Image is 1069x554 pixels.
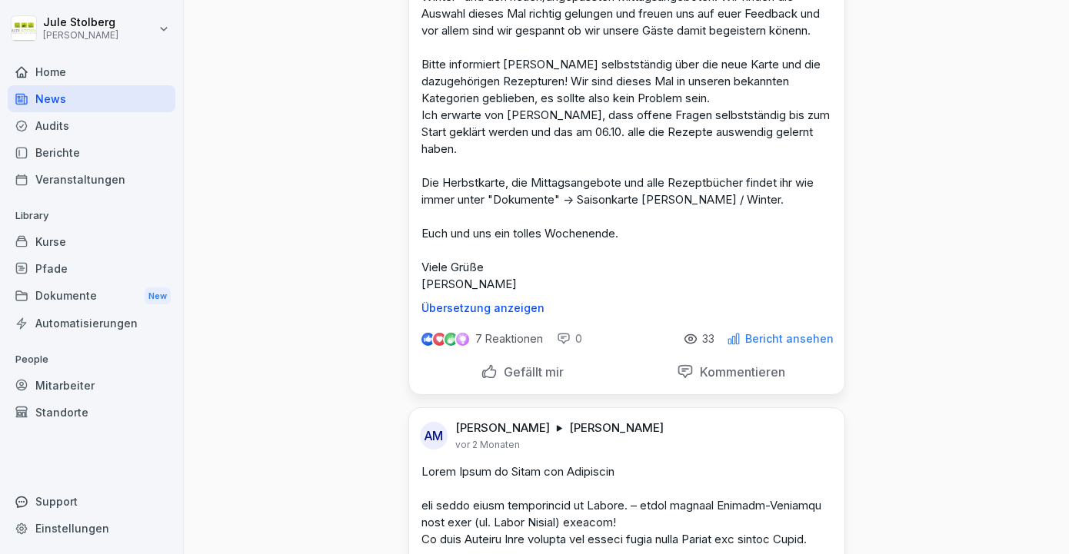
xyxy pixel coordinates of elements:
div: 0 [557,331,582,347]
a: Veranstaltungen [8,166,175,193]
p: Übersetzung anzeigen [421,302,832,314]
a: Automatisierungen [8,310,175,337]
p: [PERSON_NAME] [569,420,664,436]
div: Dokumente [8,282,175,310]
a: Kurse [8,228,175,255]
p: Gefällt mir [498,364,564,380]
a: Home [8,58,175,85]
img: like [421,333,434,345]
p: 7 Reaktionen [475,333,543,345]
p: [PERSON_NAME] [455,420,550,436]
div: AM [420,422,448,450]
img: love [434,333,445,345]
a: Mitarbeiter [8,372,175,399]
a: Standorte [8,399,175,426]
p: vor 2 Monaten [455,439,520,451]
p: 33 [702,333,714,345]
a: Pfade [8,255,175,282]
p: [PERSON_NAME] [43,30,118,41]
a: Audits [8,112,175,139]
a: News [8,85,175,112]
a: Berichte [8,139,175,166]
p: Bericht ansehen [745,333,834,345]
p: Jule Stolberg [43,16,118,29]
div: New [145,287,171,305]
img: celebrate [445,333,458,346]
p: Kommentieren [694,364,785,380]
a: Einstellungen [8,515,175,542]
p: Library [8,204,175,228]
div: Support [8,488,175,515]
a: DokumenteNew [8,282,175,310]
img: inspiring [456,332,469,346]
p: People [8,347,175,372]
